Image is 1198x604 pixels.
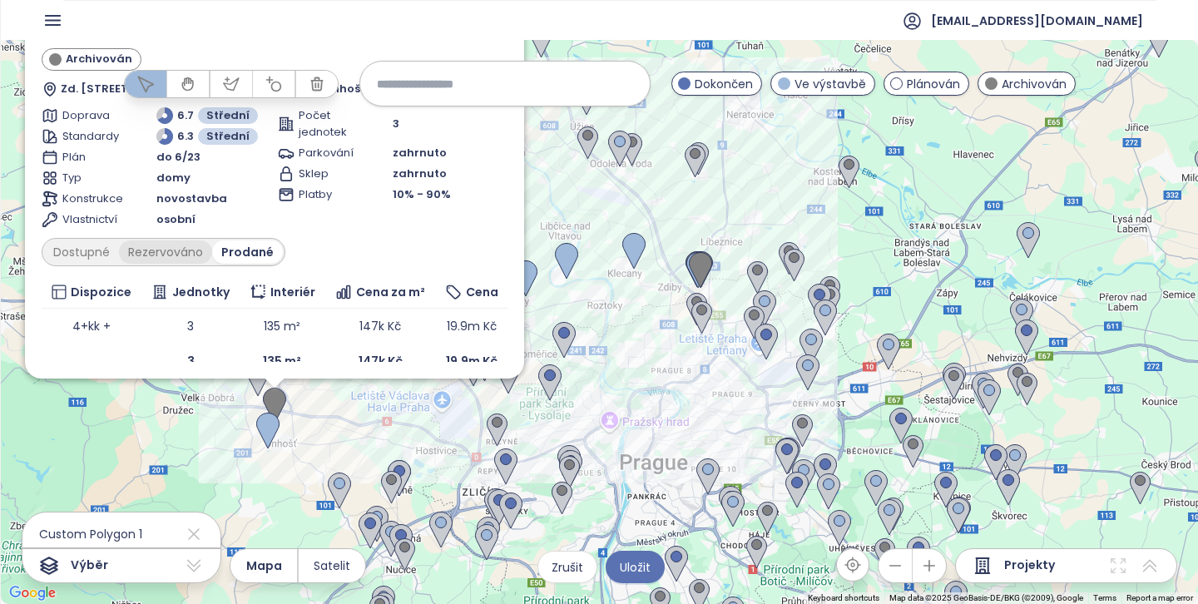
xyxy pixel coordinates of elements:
[62,128,120,145] span: Standardy
[206,128,250,145] span: Střední
[62,107,120,124] span: Doprava
[70,283,131,301] span: Dispozice
[42,309,141,344] td: 4+kk +
[62,149,120,166] span: Plán
[62,191,120,207] span: Konstrukce
[552,558,583,577] span: Zrušit
[1126,593,1193,602] a: Report a map error
[695,75,753,93] span: Dokončen
[392,166,446,182] span: zahrnuto
[392,145,446,161] span: zahrnuto
[446,318,496,334] span: 19.9m Kč
[889,593,1083,602] span: Map data ©2025 GeoBasis-DE/BKG (©2009), Google
[1093,593,1116,602] a: Terms
[907,75,960,93] span: Plánován
[1004,556,1055,576] span: Projekty
[22,521,142,547] span: Custom Polygon 1
[172,283,230,301] span: Jednotky
[177,128,194,145] span: 6.3
[5,582,60,604] a: Open this area in Google Maps (opens a new window)
[298,166,355,182] span: Sklep
[620,558,651,577] span: Uložit
[230,549,297,582] button: Mapa
[119,240,212,264] div: Rezervováno
[44,240,119,264] div: Dostupné
[177,107,194,124] span: 6.7
[156,191,227,207] span: novostavba
[5,582,60,604] img: Google
[298,186,355,203] span: Platby
[445,353,497,369] b: 19.9m Kč
[246,557,282,575] span: Mapa
[808,592,879,604] button: Keyboard shortcuts
[71,556,108,576] span: Výběr
[141,309,239,344] td: 3
[156,149,200,166] span: do 6/23
[62,211,120,228] span: Vlastnictví
[931,1,1143,41] span: [EMAIL_ADDRESS][DOMAIN_NAME]
[359,318,401,334] span: 147k Kč
[263,353,301,369] b: 135 m²
[356,283,425,301] span: Cena za m²
[270,283,314,301] span: Interiér
[298,145,355,161] span: Parkování
[392,186,450,202] span: 10% - 90%
[62,170,120,186] span: Typ
[299,549,365,582] button: Satelit
[537,551,597,583] button: Zrušit
[795,75,866,93] span: Ve výstavbě
[1002,75,1067,93] span: Archivován
[186,353,194,369] b: 3
[392,116,399,132] span: 3
[156,211,196,228] span: osobní
[606,551,665,583] button: Uložit
[212,240,283,264] div: Prodané
[358,353,402,369] b: 147k Kč
[65,51,131,67] span: Archivován
[298,107,355,141] span: Počet jednotek
[465,283,498,301] span: Cena
[240,309,324,344] td: 135 m²
[60,81,194,97] span: Zd. [STREET_ADDRESS]
[156,170,191,186] span: domy
[314,557,350,575] span: Satelit
[206,107,250,124] span: Střední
